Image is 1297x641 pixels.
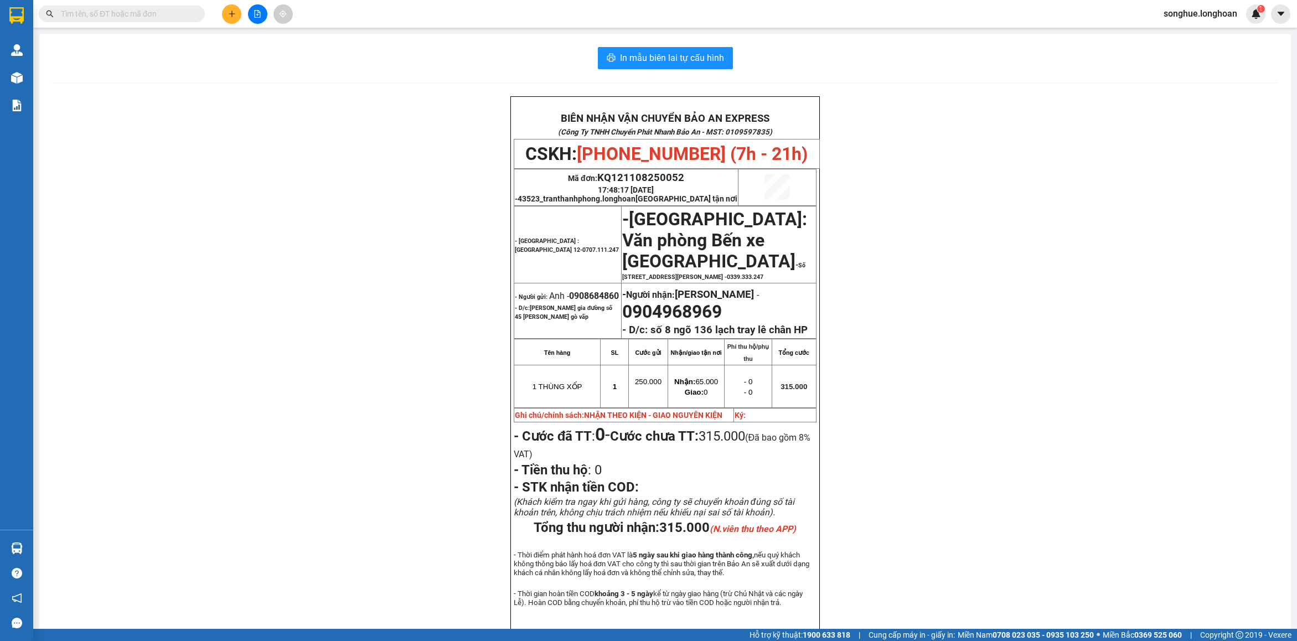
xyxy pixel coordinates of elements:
[515,411,722,420] strong: Ghi chú/chính sách:
[744,388,753,396] span: - 0
[744,378,753,386] span: - 0
[12,618,22,628] span: message
[727,343,769,362] strong: Phí thu hộ/phụ thu
[635,349,661,356] strong: Cước gửi
[9,7,24,24] img: logo-vxr
[859,629,860,641] span: |
[622,301,722,322] span: 0904968969
[620,51,724,65] span: In mẫu biên lai tự cấu hình
[584,411,722,420] span: NHẬN THEO KIỆN - GIAO NGUYÊN KIỆN
[659,520,796,535] span: 315.000
[533,382,582,391] span: 1 THÙNG XỐP
[1097,633,1100,637] span: ⚪️
[515,185,737,203] span: 17:48:17 [DATE] -
[515,237,619,254] span: - [GEOGRAPHIC_DATA] : [GEOGRAPHIC_DATA] 12-
[514,462,588,478] strong: - Tiền thu hộ
[514,462,602,478] span: :
[674,378,695,386] strong: Nhận:
[675,288,754,301] span: [PERSON_NAME]
[598,47,733,69] button: printerIn mẫu biên lai tự cấu hình
[1103,629,1182,641] span: Miền Bắc
[633,551,754,559] strong: 5 ngày sau khi giao hàng thành công,
[248,4,267,24] button: file-add
[514,590,803,607] span: - Thời gian hoàn tiền COD kể từ ngày giao hàng (trừ Chủ Nhật và các ngày Lễ). Hoàn COD bằng chuyể...
[869,629,955,641] span: Cung cấp máy in - giấy in:
[273,4,293,24] button: aim
[534,520,796,535] span: Tổng thu người nhận:
[1236,631,1243,639] span: copyright
[1251,9,1261,19] img: icon-new-feature
[781,382,807,391] span: 315.000
[1271,4,1290,24] button: caret-down
[569,291,619,301] span: 0908684860
[685,388,707,396] span: 0
[597,172,684,184] span: KQ121108250052
[11,542,23,554] img: warehouse-icon
[549,291,619,301] span: Anh -
[515,304,613,320] strong: - D/c:
[993,630,1094,639] strong: 0708 023 035 - 0935 103 250
[595,424,605,445] strong: 0
[11,100,23,111] img: solution-icon
[518,194,737,203] span: 43523_tranthanhphong.longhoan
[803,630,850,639] strong: 1900 633 818
[685,388,704,396] strong: Giao:
[1259,5,1263,13] span: 1
[750,629,850,641] span: Hỗ trợ kỹ thuật:
[577,143,808,164] span: [PHONE_NUMBER] (7h - 21h)
[626,290,754,300] span: Người nhận:
[514,428,592,444] strong: - Cước đã TT
[607,53,616,64] span: printer
[11,44,23,56] img: warehouse-icon
[1257,5,1265,13] sup: 1
[754,290,759,300] span: -
[1276,9,1286,19] span: caret-down
[558,128,772,136] strong: (Công Ty TNHH Chuyển Phát Nhanh Bảo An - MST: 0109597835)
[622,209,629,230] span: -
[610,428,699,444] strong: Cước chưa TT:
[635,194,737,203] span: [GEOGRAPHIC_DATA] tận nơi
[222,4,241,24] button: plus
[228,10,236,18] span: plus
[1134,630,1182,639] strong: 0369 525 060
[671,349,722,356] strong: Nhận/giao tận nơi
[61,8,192,20] input: Tìm tên, số ĐT hoặc mã đơn
[544,349,570,356] strong: Tên hàng
[727,273,763,281] span: 0339.333.247
[12,593,22,603] span: notification
[515,293,547,301] strong: - Người gửi:
[735,411,746,420] strong: Ký:
[11,72,23,84] img: warehouse-icon
[635,378,662,386] span: 250.000
[46,10,54,18] span: search
[622,288,754,301] strong: -
[582,246,619,254] span: 0707.111.247
[591,462,602,478] span: 0
[12,568,22,578] span: question-circle
[611,349,619,356] strong: SL
[254,10,261,18] span: file-add
[1190,629,1192,641] span: |
[515,304,613,320] span: [PERSON_NAME] gia đường số 45 [PERSON_NAME] gò vấp
[622,219,807,281] span: -
[514,497,794,518] span: (Khách kiểm tra ngay khi gửi hàng, công ty sẽ chuyển khoản đúng số tài khoản trên, không chịu trá...
[958,629,1094,641] span: Miền Nam
[514,428,611,444] span: :
[779,349,809,356] strong: Tổng cước
[561,112,769,125] strong: BIÊN NHẬN VẬN CHUYỂN BẢO AN EXPRESS
[568,174,684,183] span: Mã đơn:
[622,324,648,336] strong: - D/c:
[279,10,287,18] span: aim
[710,524,796,534] em: (N.viên thu theo APP)
[525,143,808,164] span: CSKH:
[622,262,805,281] span: Số [STREET_ADDRESS][PERSON_NAME] -
[1155,7,1246,20] span: songhue.longhoan
[514,551,809,577] span: - Thời điểm phát hành hoá đơn VAT là nếu quý khách không thông báo lấy hoá đơn VAT cho công ty th...
[514,479,639,495] span: - STK nhận tiền COD:
[674,378,718,386] span: 65.000
[595,424,610,445] span: -
[650,324,808,336] strong: số 8 ngõ 136 lạch tray lê chân HP
[613,382,617,391] span: 1
[595,590,653,598] strong: khoảng 3 - 5 ngày
[622,209,807,272] span: [GEOGRAPHIC_DATA]: Văn phòng Bến xe [GEOGRAPHIC_DATA]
